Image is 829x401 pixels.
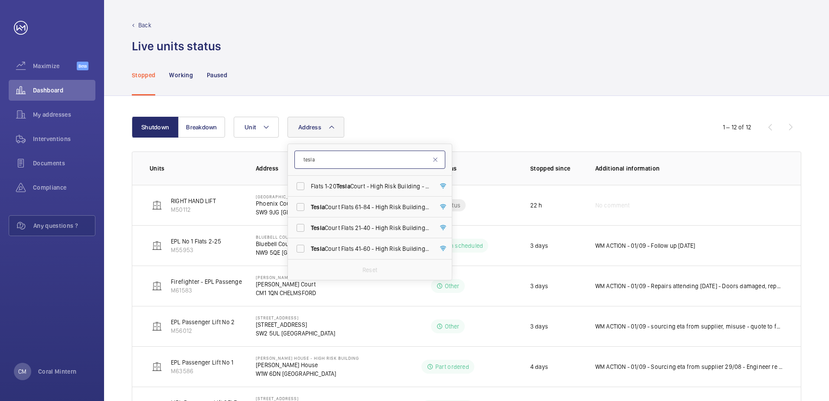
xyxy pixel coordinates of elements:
[171,286,255,295] p: M61583
[530,201,542,210] p: 22 h
[311,204,325,210] span: Tesla
[595,201,630,210] span: No comment
[33,110,95,119] span: My addresses
[256,240,374,248] p: Bluebell Court 1 Flats 2-25
[298,124,321,131] span: Address
[33,135,95,143] span: Interventions
[33,221,95,230] span: Any questions ?
[152,362,162,372] img: elevator.svg
[595,164,783,173] p: Additional information
[445,322,460,331] p: Other
[311,245,325,252] span: Tesla
[138,21,151,30] p: Back
[171,205,216,214] p: M50112
[530,322,548,331] p: 3 days
[256,396,331,401] p: [STREET_ADDRESS]
[171,237,221,246] p: EPL No 1 Flats 2-25
[311,224,430,232] span: Court Flats 21-40 - High Risk Building - [STREET_ADDRESS]
[256,289,359,297] p: CM1 1QN CHELMSFORD
[33,86,95,95] span: Dashboard
[171,367,233,375] p: M63586
[311,224,325,231] span: Tesla
[171,277,255,286] p: Firefighter - EPL Passenger Lift
[256,194,377,199] p: [GEOGRAPHIC_DATA] Flats 1-65 - High Risk Building
[38,367,77,376] p: Coral Mintern
[530,164,581,173] p: Stopped since
[256,315,336,320] p: [STREET_ADDRESS]
[256,164,379,173] p: Address
[18,367,26,376] p: CM
[336,183,350,190] span: Tesla
[595,362,783,371] p: WM ACTION - 01/09 - Sourcing eta from supplier 29/08 - Engineer re attending for details on rolle...
[256,248,374,257] p: NW9 5QE [GEOGRAPHIC_DATA]
[77,62,88,70] span: Beta
[152,200,162,210] img: elevator.svg
[256,369,359,378] p: W1W 6DN [GEOGRAPHIC_DATA]
[445,282,460,290] p: Other
[256,355,359,361] p: [PERSON_NAME] House - High Risk Building
[171,358,233,367] p: EPL Passenger Lift No 1
[171,326,235,335] p: M56012
[152,281,162,291] img: elevator.svg
[723,123,751,131] div: 1 – 12 of 12
[530,362,548,371] p: 4 days
[256,275,359,280] p: [PERSON_NAME] Court - High Risk Building
[169,71,193,79] p: Working
[311,203,430,211] span: Court Flats 61-84 - High Risk Building - [STREET_ADDRESS]
[234,117,279,138] button: Unit
[150,164,242,173] p: Units
[207,71,227,79] p: Paused
[530,282,548,290] p: 3 days
[530,241,548,250] p: 3 days
[311,244,430,253] span: Court Flats 41-60 - High Risk Building - [STREET_ADDRESS]
[311,182,430,191] span: Flats 1-20 Court - High Risk Building - Flats 1-20 [STREET_ADDRESS]
[256,199,377,208] p: Phoenix Court Flats 1-65
[362,266,377,274] p: Reset
[595,241,695,250] p: WM ACTION - 01/09 - Follow up [DATE]
[256,361,359,369] p: [PERSON_NAME] House
[171,246,221,254] p: M55953
[256,280,359,289] p: [PERSON_NAME] Court
[33,62,77,70] span: Maximize
[178,117,225,138] button: Breakdown
[245,124,256,131] span: Unit
[595,322,783,331] p: WM ACTION - 01/09 - sourcing eta from supplier, misuse - quote to follow 29/08 - Safety edges rip...
[152,240,162,251] img: elevator.svg
[256,320,336,329] p: [STREET_ADDRESS]
[287,117,344,138] button: Address
[256,234,374,240] p: Bluebell Court 1 Flats 2-25 - High Risk Building
[294,151,445,169] input: Search by address
[256,329,336,338] p: SW2 5UL [GEOGRAPHIC_DATA]
[595,282,783,290] p: WM ACTION - 01/09 - Repairs attending [DATE] - Doors damaged, repair team required chasing eta
[256,208,377,217] p: SW9 9JG [GEOGRAPHIC_DATA]
[435,362,469,371] p: Part ordered
[132,117,179,138] button: Shutdown
[33,159,95,168] span: Documents
[152,321,162,332] img: elevator.svg
[132,71,155,79] p: Stopped
[33,183,95,192] span: Compliance
[132,38,221,54] h1: Live units status
[171,318,235,326] p: EPL Passenger Lift No 2
[171,197,216,205] p: RIGHT HAND LIFT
